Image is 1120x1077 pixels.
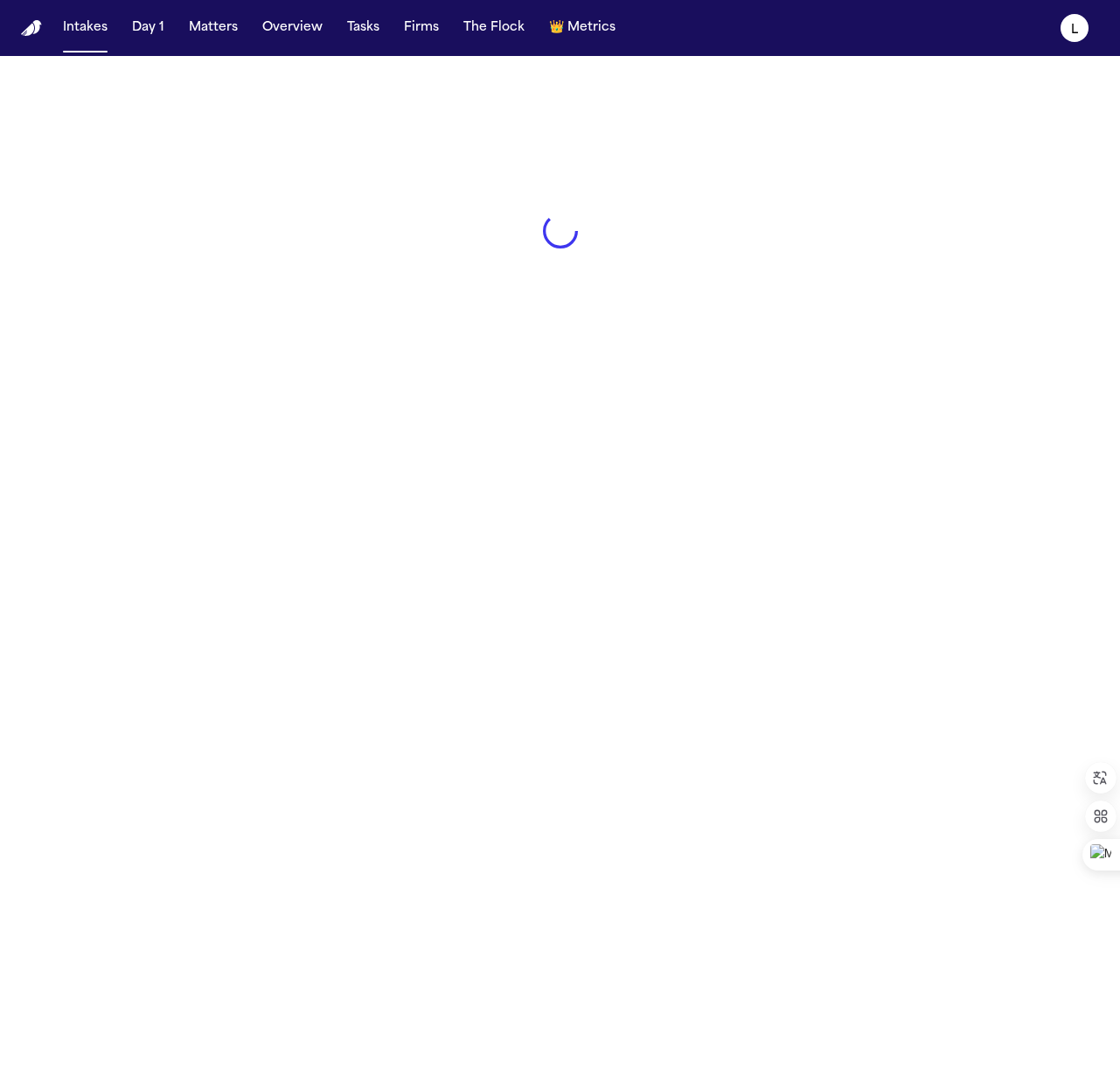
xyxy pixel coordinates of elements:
button: The Flock [456,12,532,44]
button: Tasks [340,12,386,44]
button: Intakes [56,12,115,44]
button: Day 1 [125,12,171,44]
a: Home [21,20,42,37]
button: crownMetrics [542,12,623,44]
img: Finch Logo [21,20,42,37]
button: Overview [255,12,330,44]
button: Matters [182,12,245,44]
button: Firms [397,12,446,44]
